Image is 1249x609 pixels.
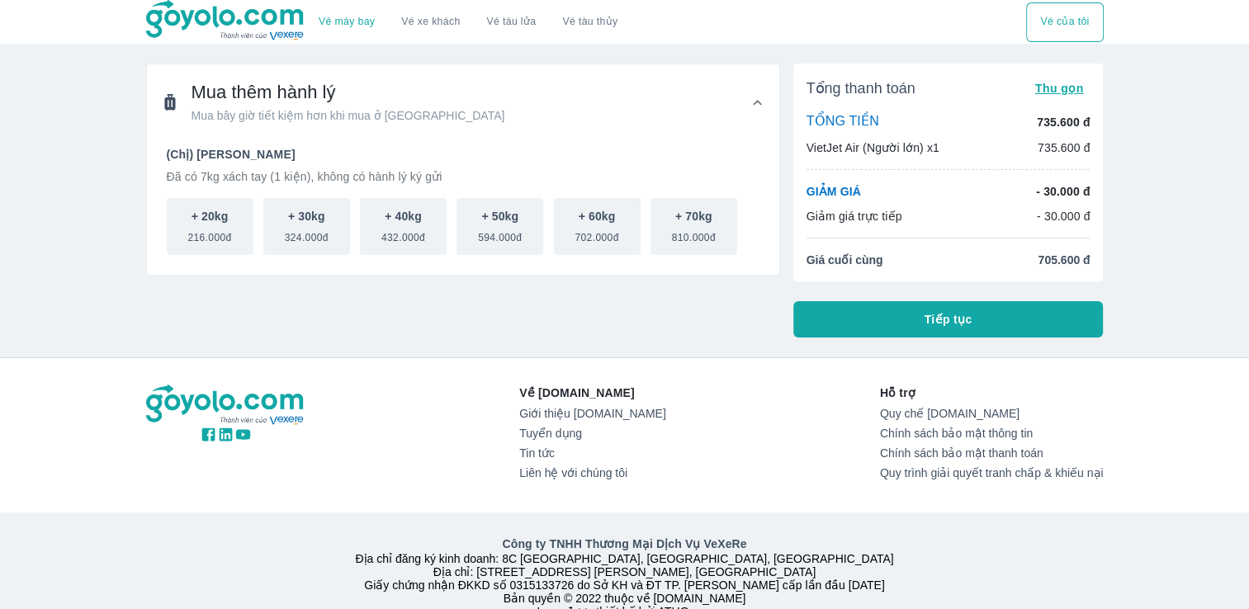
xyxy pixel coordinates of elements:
p: GIẢM GIÁ [807,183,861,200]
p: Về [DOMAIN_NAME] [519,385,665,401]
span: 702.000đ [575,224,618,244]
a: Giới thiệu [DOMAIN_NAME] [519,407,665,420]
button: + 30kg324.000đ [263,198,350,255]
p: + 20kg [192,208,229,224]
p: + 30kg [288,208,325,224]
span: Thu gọn [1035,82,1084,95]
p: 735.600 đ [1037,114,1090,130]
div: choose transportation mode [305,2,631,42]
span: Tiếp tục [925,311,972,328]
button: + 70kg810.000đ [651,198,737,255]
div: Mua thêm hành lýMua bây giờ tiết kiệm hơn khi mua ở [GEOGRAPHIC_DATA] [147,140,779,275]
a: Tin tức [519,446,665,460]
span: 216.000đ [187,224,231,244]
button: + 20kg216.000đ [167,198,253,255]
p: Đã có 7kg xách tay (1 kiện), không có hành lý ký gửi [167,168,759,185]
p: + 70kg [675,208,712,224]
p: Giảm giá trực tiếp [807,208,902,224]
img: logo [146,385,306,426]
a: Vé xe khách [401,16,460,28]
a: Vé tàu lửa [474,2,550,42]
span: Giá cuối cùng [807,252,883,268]
span: Tổng thanh toán [807,78,915,98]
button: Vé tàu thủy [549,2,631,42]
div: scrollable baggage options [167,198,759,255]
button: + 60kg702.000đ [554,198,641,255]
a: Liên hệ với chúng tôi [519,466,665,479]
p: - 30.000 đ [1037,208,1091,224]
div: choose transportation mode [1026,2,1103,42]
button: Vé của tôi [1026,2,1103,42]
p: + 60kg [579,208,616,224]
a: Quy chế [DOMAIN_NAME] [880,407,1104,420]
span: Mua bây giờ tiết kiệm hơn khi mua ở [GEOGRAPHIC_DATA] [192,107,505,124]
p: VietJet Air (Người lớn) x1 [807,139,939,156]
p: Hỗ trợ [880,385,1104,401]
span: 810.000đ [672,224,716,244]
p: + 40kg [385,208,422,224]
p: Công ty TNHH Thương Mại Dịch Vụ VeXeRe [149,536,1100,552]
p: (Chị) [PERSON_NAME] [167,146,759,163]
span: Mua thêm hành lý [192,81,505,104]
a: Quy trình giải quyết tranh chấp & khiếu nại [880,466,1104,479]
a: Vé máy bay [319,16,375,28]
a: Chính sách bảo mật thông tin [880,427,1104,440]
div: Mua thêm hành lýMua bây giờ tiết kiệm hơn khi mua ở [GEOGRAPHIC_DATA] [147,64,779,140]
button: Tiếp tục [793,301,1104,338]
a: Chính sách bảo mật thanh toán [880,446,1104,460]
p: TỔNG TIỀN [807,113,879,131]
span: 432.000đ [381,224,425,244]
span: 324.000đ [285,224,329,244]
p: + 50kg [481,208,518,224]
span: 594.000đ [478,224,522,244]
button: + 40kg432.000đ [360,198,447,255]
button: Thu gọn [1029,77,1091,100]
p: - 30.000 đ [1036,183,1090,200]
a: Tuyển dụng [519,427,665,440]
p: 735.600 đ [1038,139,1091,156]
button: + 50kg594.000đ [457,198,543,255]
span: 705.600 đ [1038,252,1090,268]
